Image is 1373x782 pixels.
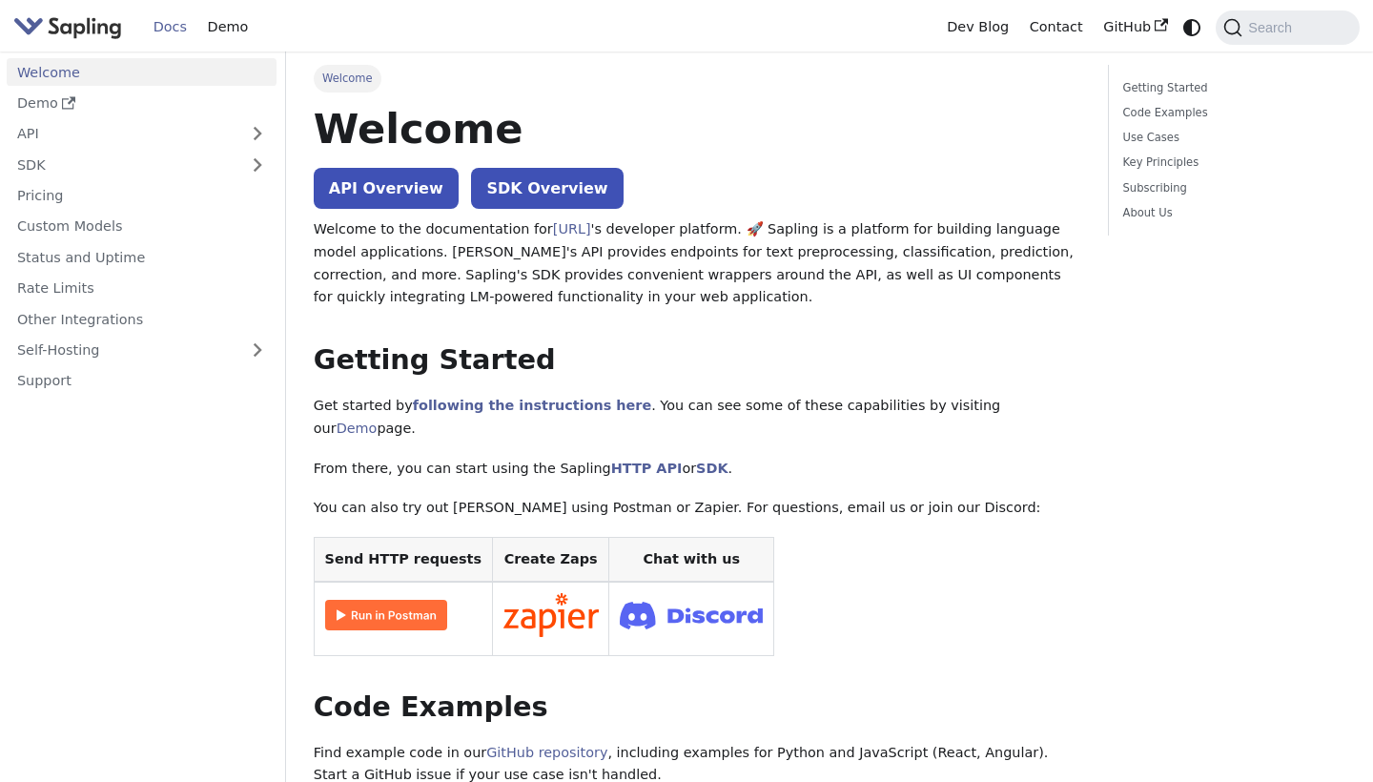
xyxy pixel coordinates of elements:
span: Search [1242,20,1303,35]
a: GitHub repository [486,745,607,760]
button: Switch between dark and light mode (currently system mode) [1178,13,1206,41]
h1: Welcome [314,103,1081,154]
a: Contact [1019,12,1094,42]
a: Subscribing [1123,179,1339,197]
a: Sapling.aiSapling.ai [13,13,129,41]
a: SDK [696,461,727,476]
a: Code Examples [1123,104,1339,122]
a: Self-Hosting [7,337,277,364]
a: SDK [7,151,238,178]
img: Connect in Zapier [503,593,599,637]
a: [URL] [553,221,591,237]
th: Create Zaps [492,538,609,583]
a: API Overview [314,168,459,209]
a: HTTP API [611,461,683,476]
a: Custom Models [7,213,277,240]
a: following the instructions here [413,398,651,413]
a: Pricing [7,182,277,210]
img: Sapling.ai [13,13,122,41]
a: Support [7,367,277,395]
a: API [7,120,238,148]
a: GitHub [1093,12,1178,42]
span: Welcome [314,65,381,92]
button: Expand sidebar category 'API' [238,120,277,148]
th: Chat with us [609,538,774,583]
a: Demo [337,421,378,436]
nav: Breadcrumbs [314,65,1081,92]
a: Dev Blog [936,12,1018,42]
button: Search (Command+K) [1216,10,1359,45]
img: Run in Postman [325,600,447,630]
h2: Code Examples [314,690,1081,725]
a: Rate Limits [7,275,277,302]
p: From there, you can start using the Sapling or . [314,458,1081,481]
p: You can also try out [PERSON_NAME] using Postman or Zapier. For questions, email us or join our D... [314,497,1081,520]
a: Use Cases [1123,129,1339,147]
h2: Getting Started [314,343,1081,378]
a: Demo [7,90,277,117]
a: Welcome [7,58,277,86]
a: Docs [143,12,197,42]
a: Key Principles [1123,154,1339,172]
a: SDK Overview [471,168,623,209]
a: Status and Uptime [7,243,277,271]
a: About Us [1123,204,1339,222]
p: Welcome to the documentation for 's developer platform. 🚀 Sapling is a platform for building lang... [314,218,1081,309]
button: Expand sidebar category 'SDK' [238,151,277,178]
a: Demo [197,12,258,42]
p: Get started by . You can see some of these capabilities by visiting our page. [314,395,1081,441]
a: Other Integrations [7,305,277,333]
th: Send HTTP requests [314,538,492,583]
img: Join Discord [620,596,763,635]
a: Getting Started [1123,79,1339,97]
